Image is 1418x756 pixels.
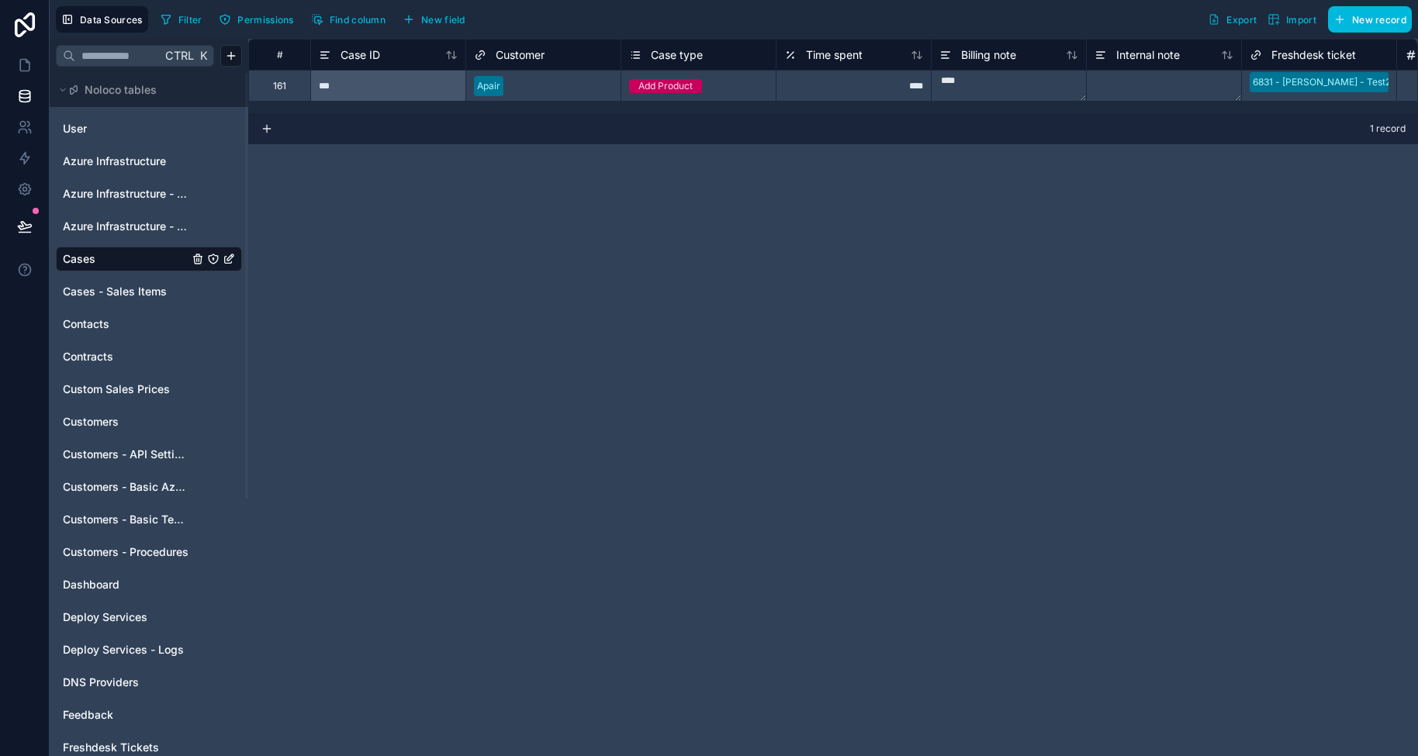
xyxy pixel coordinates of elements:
[1116,47,1180,63] span: Internal note
[56,475,242,499] div: Customers - Basic Azure Info
[1271,47,1356,63] span: Freshdesk ticket
[56,181,242,206] div: Azure Infrastructure - Domain or Workgroup
[56,149,242,174] div: Azure Infrastructure
[63,219,188,234] a: Azure Infrastructure - IP Management
[63,512,188,527] a: Customers - Basic Tech Info
[63,349,113,364] span: Contracts
[63,251,188,267] a: Cases
[63,154,188,169] a: Azure Infrastructure
[56,702,242,727] div: Feedback
[63,609,188,625] a: Deploy Services
[63,154,166,169] span: Azure Infrastructure
[63,740,159,755] span: Freshdesk Tickets
[56,409,242,434] div: Customers
[237,14,293,26] span: Permissions
[1322,6,1412,33] a: New record
[56,214,242,239] div: Azure Infrastructure - IP Management
[1352,14,1406,26] span: New record
[1253,75,1391,89] div: 6831 - [PERSON_NAME] - Test2
[63,642,188,658] a: Deploy Services - Logs
[63,707,188,723] a: Feedback
[421,14,465,26] span: New field
[651,47,703,63] span: Case type
[56,116,242,141] div: User
[63,349,188,364] a: Contracts
[63,740,188,755] a: Freshdesk Tickets
[56,344,242,369] div: Contracts
[63,707,113,723] span: Feedback
[1226,14,1257,26] span: Export
[638,79,693,93] div: Add Product
[273,80,286,92] div: 161
[261,49,299,60] div: #
[63,447,188,462] a: Customers - API Settings
[154,8,208,31] button: Filter
[306,8,391,31] button: Find column
[1262,6,1322,33] button: Import
[56,605,242,630] div: Deploy Services
[63,642,184,658] span: Deploy Services - Logs
[63,609,147,625] span: Deploy Services
[56,507,242,532] div: Customers - Basic Tech Info
[63,284,188,299] a: Cases - Sales Items
[330,14,386,26] span: Find column
[198,50,209,61] span: K
[63,479,188,495] a: Customers - Basic Azure Info
[85,82,157,98] span: Noloco tables
[63,414,188,430] a: Customers
[56,670,242,695] div: DNS Providers
[806,47,863,63] span: Time spent
[1370,123,1406,135] span: 1 record
[477,79,500,93] div: Apair
[56,442,242,467] div: Customers - API Settings
[63,544,188,560] a: Customers - Procedures
[63,121,87,136] span: User
[63,414,119,430] span: Customers
[164,46,195,65] span: Ctrl
[80,14,143,26] span: Data Sources
[213,8,305,31] a: Permissions
[397,8,471,31] button: New field
[496,47,545,63] span: Customer
[63,251,95,267] span: Cases
[63,186,188,202] a: Azure Infrastructure - Domain or Workgroup
[63,381,170,397] span: Custom Sales Prices
[56,79,233,101] button: Noloco tables
[63,577,188,592] a: Dashboard
[63,316,188,332] a: Contacts
[63,121,188,136] a: User
[56,6,148,33] button: Data Sources
[63,316,109,332] span: Contacts
[63,577,119,592] span: Dashboard
[56,572,242,597] div: Dashboard
[56,312,242,337] div: Contacts
[63,675,188,690] a: DNS Providers
[56,247,242,271] div: Cases
[1286,14,1316,26] span: Import
[1202,6,1262,33] button: Export
[56,377,242,402] div: Custom Sales Prices
[213,8,299,31] button: Permissions
[1328,6,1412,33] button: New record
[63,284,167,299] span: Cases - Sales Items
[56,540,242,564] div: Customers - Procedures
[63,675,139,690] span: DNS Providers
[56,279,242,304] div: Cases - Sales Items
[63,381,188,397] a: Custom Sales Prices
[341,47,380,63] span: Case ID
[961,47,1016,63] span: Billing note
[178,14,202,26] span: Filter
[56,637,242,662] div: Deploy Services - Logs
